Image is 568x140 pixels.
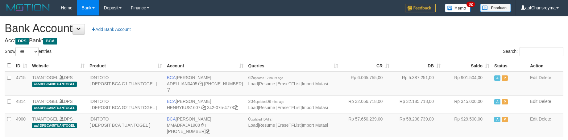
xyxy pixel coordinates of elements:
[530,75,537,80] a: Edit
[5,38,563,44] h4: Acc: Bank:
[530,117,537,121] a: Edit
[392,60,443,72] th: DB: activate to sort column ascending
[32,75,58,80] a: TUANTOGEL
[253,76,283,80] span: updated 12 hours ago
[198,81,203,86] a: Copy ADELLIAN0405 to clipboard
[87,113,164,137] td: IDNTOTO [ DEPOSIT BCA TUANTOGEL ]
[32,117,58,121] a: TUANTOGEL
[167,75,176,80] span: BCA
[259,81,275,86] a: Resume
[32,82,77,87] span: aaf-DPBCA08TUANTOGEL
[167,81,197,86] a: ADELLIAN0405
[341,113,392,137] td: Rp 57.650.239,00
[15,38,29,45] span: DPS
[248,75,283,80] span: 62
[405,4,436,12] img: Feedback.jpg
[30,113,87,137] td: DPS
[277,123,301,128] a: EraseTFList
[539,99,551,104] a: Delete
[32,123,77,128] span: aaf-DPBCA05TUANTOGEL
[234,105,238,110] a: Copy 3420754778 to clipboard
[15,47,39,56] select: Showentries
[443,113,492,137] td: Rp 929.500,00
[167,105,201,110] a: HENRYKUS1607
[5,22,563,35] h1: Bank Account
[302,123,328,128] a: Import Mutasi
[201,123,205,128] a: Copy MMADFAJA1908 to clipboard
[502,75,508,81] span: Paused
[539,117,551,121] a: Delete
[164,113,246,137] td: [PERSON_NAME] [PHONE_NUMBER]
[302,105,328,110] a: Import Mutasi
[530,99,537,104] a: Edit
[30,95,87,113] td: DPS
[392,72,443,96] td: Rp 5.387.251,00
[201,105,206,110] a: Copy HENRYKUS1607 to clipboard
[392,113,443,137] td: Rp 58.208.739,00
[445,4,471,12] img: Button%20Memo.svg
[277,81,301,86] a: EraseTFList
[43,38,57,45] span: BCA
[164,60,246,72] th: Account: activate to sort column ascending
[206,129,210,134] a: Copy 4062282031 to clipboard
[494,75,500,81] span: Active
[14,95,30,113] td: 4814
[539,75,551,80] a: Delete
[466,2,475,7] span: 32
[5,47,52,56] label: Show entries
[341,60,392,72] th: CR: activate to sort column ascending
[5,3,52,12] img: MOTION_logo.png
[341,95,392,113] td: Rp 32.056.718,00
[248,123,258,128] a: Load
[164,72,246,96] td: [PERSON_NAME] [PHONE_NUMBER]
[392,95,443,113] td: Rp 32.185.718,00
[494,117,500,122] span: Active
[14,113,30,137] td: 4900
[248,75,328,86] span: | | |
[259,105,275,110] a: Resume
[494,99,500,104] span: Active
[255,100,284,104] span: updated 35 mins ago
[248,105,258,110] a: Load
[167,123,200,128] a: MMADFAJA1908
[443,95,492,113] td: Rp 345.000,00
[87,72,164,96] td: IDNTOTO [ DEPOSIT BCA G1 TUANTOGEL ]
[277,105,301,110] a: EraseTFList
[520,47,563,56] input: Search:
[248,117,328,128] span: | | |
[246,60,341,72] th: Queries: activate to sort column ascending
[248,81,258,86] a: Load
[164,95,246,113] td: [PERSON_NAME] 342-075-4778
[14,72,30,96] td: 4715
[167,117,176,121] span: BCA
[502,117,508,122] span: Paused
[14,60,30,72] th: ID: activate to sort column ascending
[32,105,77,111] span: aaf-DPBCA02TUANTOGEL
[302,81,328,86] a: Import Mutasi
[88,24,135,35] a: Add Bank Account
[341,72,392,96] td: Rp 6.065.755,00
[443,72,492,96] td: Rp 901.504,00
[248,117,272,121] span: 0
[443,60,492,72] th: Saldo: activate to sort column ascending
[87,95,164,113] td: IDNTOTO [ DEPOSIT BCA G2 TUANTOGEL ]
[87,60,164,72] th: Product: activate to sort column ascending
[30,60,87,72] th: Website: activate to sort column ascending
[167,99,176,104] span: BCA
[251,118,272,121] span: updated [DATE]
[248,99,328,110] span: | | |
[480,4,511,12] img: panduan.png
[30,72,87,96] td: DPS
[248,99,284,104] span: 204
[528,60,563,72] th: Action
[492,60,528,72] th: Status
[32,99,58,104] a: TUANTOGEL
[259,123,275,128] a: Resume
[503,47,563,56] label: Search:
[502,99,508,104] span: Paused
[167,87,171,92] a: Copy 5655032115 to clipboard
